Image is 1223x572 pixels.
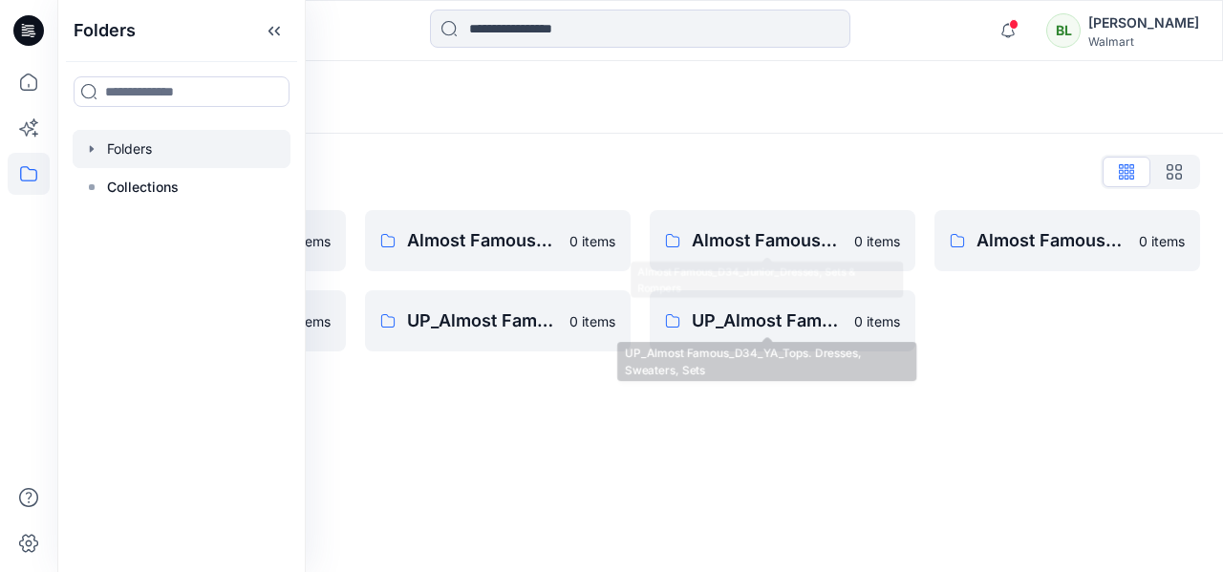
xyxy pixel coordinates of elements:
p: Almost Famous_D34_Junior_Tops [976,227,1127,254]
p: 0 items [1139,231,1185,251]
a: Almost Famous_D34_Junior_Tops0 items [934,210,1200,271]
div: BL [1046,13,1081,48]
a: UP_Almost Famous D34 YA Bottoms0 items [365,290,631,351]
p: 0 items [854,231,900,251]
a: Almost Famous_D34_Junior_Bottoms0 items [365,210,631,271]
p: 0 items [569,231,615,251]
a: UP_Almost Famous_D34_YA_Tops. Dresses, Sweaters, Sets0 items [650,290,915,351]
p: UP_Almost Famous D34 YA Bottoms [407,307,558,334]
p: Almost Famous_D34_Junior_Bottoms [407,227,558,254]
p: Collections [107,176,179,199]
div: [PERSON_NAME] [1088,11,1199,34]
p: Almost Famous_D34_Junior_Dresses, Sets & Rompers [692,227,843,254]
p: 0 items [854,311,900,331]
p: 0 items [285,231,331,251]
p: 0 items [569,311,615,331]
a: Almost Famous_D34_Junior_Dresses, Sets & Rompers0 items [650,210,915,271]
p: UP_Almost Famous_D34_YA_Tops. Dresses, Sweaters, Sets [692,307,843,334]
p: 0 items [285,311,331,331]
div: Walmart [1088,34,1199,49]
